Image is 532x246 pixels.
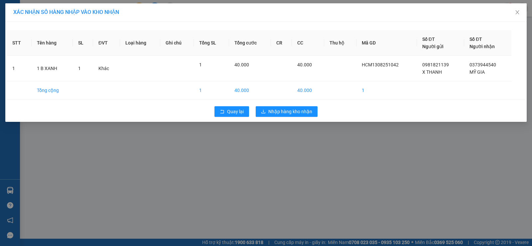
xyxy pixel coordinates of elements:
span: close [515,10,520,15]
th: STT [7,30,32,56]
span: Nhận: [64,6,79,13]
td: Khác [93,56,120,81]
span: Người gửi [422,44,444,49]
div: HUNG [64,22,131,30]
button: Close [508,3,527,22]
th: CR [271,30,292,56]
td: 40.000 [229,81,271,100]
span: 1 [199,62,202,67]
span: rollback [220,109,224,115]
th: Mã GD [356,30,417,56]
th: Ghi chú [160,30,194,56]
td: 1 [356,81,417,100]
div: 0937272770 [64,30,131,39]
span: Nhập hàng kho nhận [268,108,312,115]
td: Tổng cộng [32,81,73,100]
div: 20.000 [5,43,60,51]
span: Cước rồi : [5,43,30,50]
span: Người nhận [469,44,495,49]
button: rollbackQuay lại [214,106,249,117]
span: HCM1308251042 [362,62,399,67]
span: Số ĐT [469,37,482,42]
button: downloadNhập hàng kho nhận [256,106,318,117]
th: Tổng cước [229,30,271,56]
th: Thu hộ [324,30,357,56]
td: 1 [7,56,32,81]
div: DUC [6,21,59,29]
td: 1 [194,81,229,100]
span: X THANH [422,69,442,75]
th: Tổng SL [194,30,229,56]
span: Quay lại [227,108,244,115]
div: [PERSON_NAME] [6,6,59,21]
span: 0981821139 [422,62,449,67]
th: CC [292,30,324,56]
th: Loại hàng [120,30,160,56]
td: 40.000 [292,81,324,100]
th: Tên hàng [32,30,73,56]
span: 1 [78,66,81,71]
span: download [261,109,266,115]
span: Gửi: [6,6,16,13]
div: 0985484361 [6,29,59,38]
th: SL [73,30,93,56]
span: 40.000 [234,62,249,67]
span: 0373944540 [469,62,496,67]
span: XÁC NHẬN SỐ HÀNG NHẬP VÀO KHO NHẬN [13,9,119,15]
span: MỸ GIA [469,69,485,75]
th: ĐVT [93,30,120,56]
td: 1 B XANH [32,56,73,81]
span: Số ĐT [422,37,435,42]
span: 40.000 [297,62,312,67]
div: VP [GEOGRAPHIC_DATA] [64,6,131,22]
